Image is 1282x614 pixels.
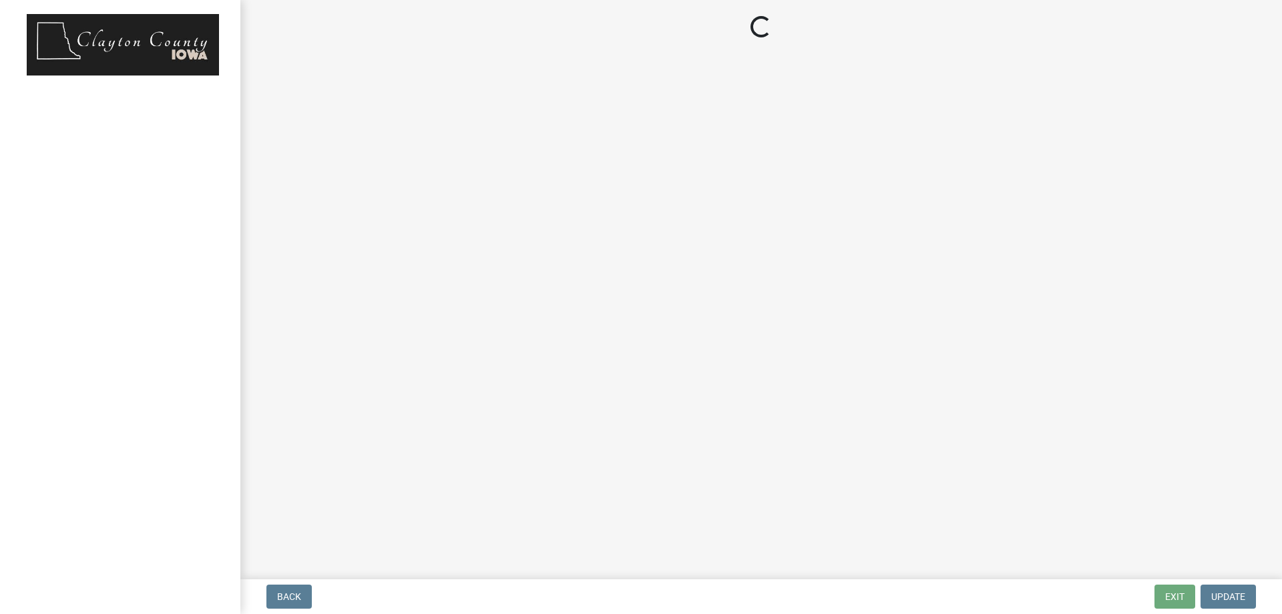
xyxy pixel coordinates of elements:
[27,14,219,75] img: Clayton County, Iowa
[1154,585,1195,609] button: Exit
[266,585,312,609] button: Back
[277,591,301,602] span: Back
[1201,585,1256,609] button: Update
[1211,591,1245,602] span: Update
